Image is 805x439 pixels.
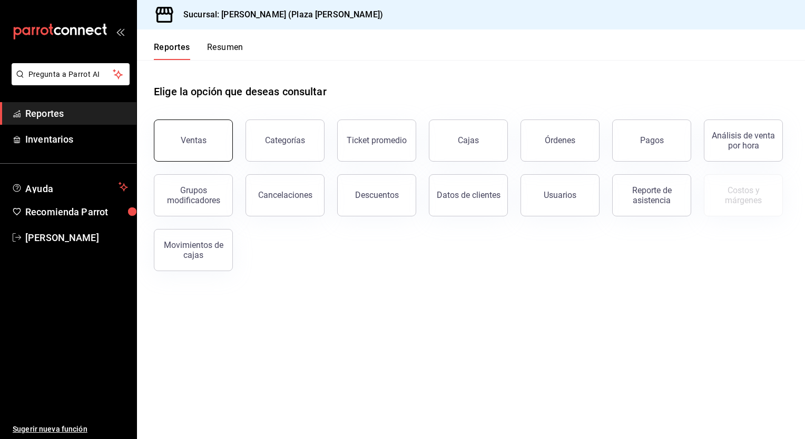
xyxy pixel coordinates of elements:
div: Costos y márgenes [711,185,776,205]
div: Grupos modificadores [161,185,226,205]
div: Pagos [640,135,664,145]
button: Contrata inventarios para ver este reporte [704,174,783,216]
a: Cajas [429,119,508,162]
span: Recomienda Parrot [25,205,128,219]
button: Cancelaciones [246,174,325,216]
div: Ticket promedio [347,135,407,145]
button: Ticket promedio [337,119,416,162]
button: Pregunta a Parrot AI [12,63,130,85]
span: Sugerir nueva función [13,424,128,435]
button: Usuarios [521,174,600,216]
button: Reportes [154,42,190,60]
button: Resumen [207,42,243,60]
div: Cancelaciones [258,190,312,200]
div: Categorías [265,135,305,145]
span: [PERSON_NAME] [25,231,128,245]
div: Datos de clientes [437,190,500,200]
button: Movimientos de cajas [154,229,233,271]
button: Reporte de asistencia [612,174,691,216]
div: Análisis de venta por hora [711,131,776,151]
button: Análisis de venta por hora [704,119,783,162]
span: Ayuda [25,181,114,193]
div: Usuarios [544,190,576,200]
button: Datos de clientes [429,174,508,216]
button: Órdenes [521,119,600,162]
button: Descuentos [337,174,416,216]
a: Pregunta a Parrot AI [7,76,130,87]
div: Descuentos [355,190,399,200]
div: navigation tabs [154,42,243,60]
h1: Elige la opción que deseas consultar [154,84,327,99]
h3: Sucursal: [PERSON_NAME] (Plaza [PERSON_NAME]) [175,8,383,21]
button: open_drawer_menu [116,27,124,36]
div: Ventas [181,135,207,145]
span: Reportes [25,106,128,121]
button: Pagos [612,119,691,162]
span: Pregunta a Parrot AI [28,69,113,80]
span: Inventarios [25,132,128,146]
button: Grupos modificadores [154,174,233,216]
div: Cajas [458,134,479,147]
div: Reporte de asistencia [619,185,684,205]
div: Movimientos de cajas [161,240,226,260]
button: Categorías [246,119,325,162]
div: Órdenes [545,135,575,145]
button: Ventas [154,119,233,162]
